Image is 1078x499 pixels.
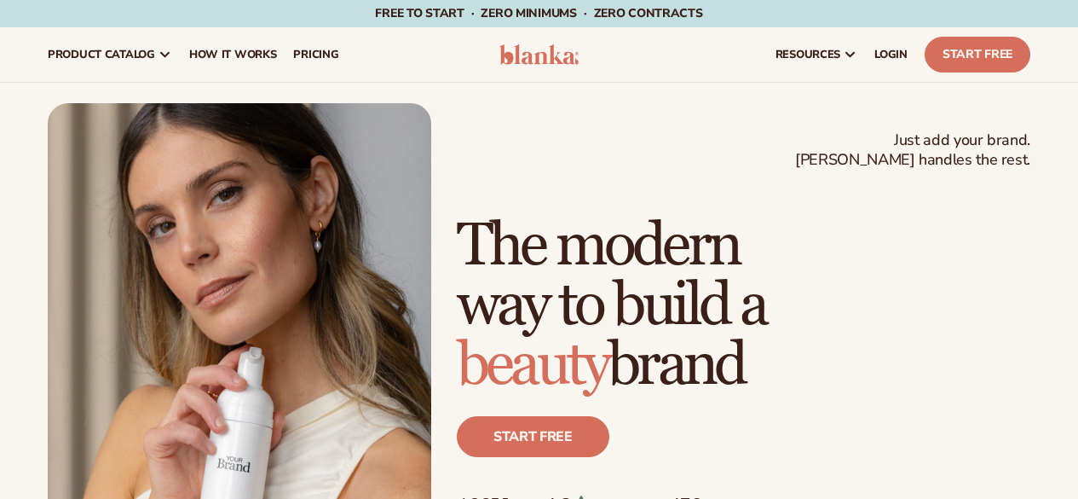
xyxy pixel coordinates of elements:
[48,48,155,61] span: product catalog
[795,131,1030,171] span: Just add your brand. [PERSON_NAME] handles the rest.
[457,416,609,457] a: Start free
[866,27,916,82] a: LOGIN
[925,37,1030,73] a: Start Free
[499,44,579,65] img: logo
[189,48,277,61] span: How It Works
[874,48,908,61] span: LOGIN
[375,5,702,21] span: Free to start · ZERO minimums · ZERO contracts
[285,27,347,82] a: pricing
[767,27,866,82] a: resources
[293,48,338,61] span: pricing
[775,48,840,61] span: resources
[181,27,285,82] a: How It Works
[457,217,1030,396] h1: The modern way to build a brand
[39,27,181,82] a: product catalog
[457,329,608,402] span: beauty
